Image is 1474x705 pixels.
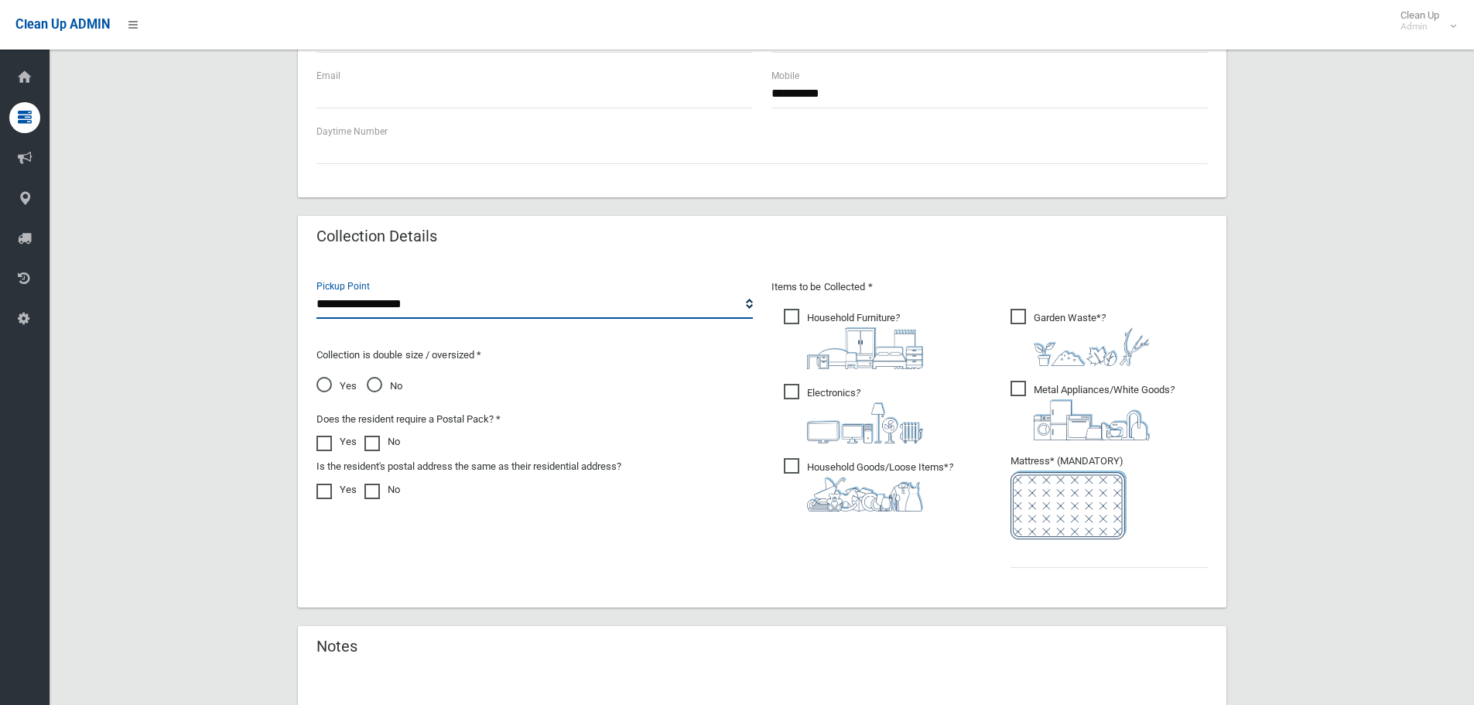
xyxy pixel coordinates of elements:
header: Notes [298,631,376,662]
img: 394712a680b73dbc3d2a6a3a7ffe5a07.png [807,402,923,443]
label: No [364,433,400,451]
span: Garden Waste* [1011,309,1150,366]
i: ? [807,312,923,369]
header: Collection Details [298,221,456,252]
span: Metal Appliances/White Goods [1011,381,1175,440]
span: Clean Up ADMIN [15,17,110,32]
img: 36c1b0289cb1767239cdd3de9e694f19.png [1034,399,1150,440]
img: e7408bece873d2c1783593a074e5cb2f.png [1011,471,1127,539]
img: 4fd8a5c772b2c999c83690221e5242e0.png [1034,327,1150,366]
label: Yes [316,433,357,451]
span: Mattress* (MANDATORY) [1011,455,1208,539]
span: Household Goods/Loose Items* [784,458,953,512]
img: aa9efdbe659d29b613fca23ba79d85cb.png [807,327,923,369]
span: Household Furniture [784,309,923,369]
label: Yes [316,481,357,499]
span: Electronics [784,384,923,443]
i: ? [807,461,953,512]
small: Admin [1400,21,1439,33]
label: Is the resident's postal address the same as their residential address? [316,457,621,476]
label: Does the resident require a Postal Pack? * [316,410,501,429]
p: Items to be Collected * [771,278,1208,296]
span: Clean Up [1393,9,1455,33]
label: No [364,481,400,499]
span: No [367,377,402,395]
span: Yes [316,377,357,395]
img: b13cc3517677393f34c0a387616ef184.png [807,477,923,512]
i: ? [1034,384,1175,440]
i: ? [1034,312,1150,366]
p: Collection is double size / oversized * [316,346,753,364]
i: ? [807,387,923,443]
